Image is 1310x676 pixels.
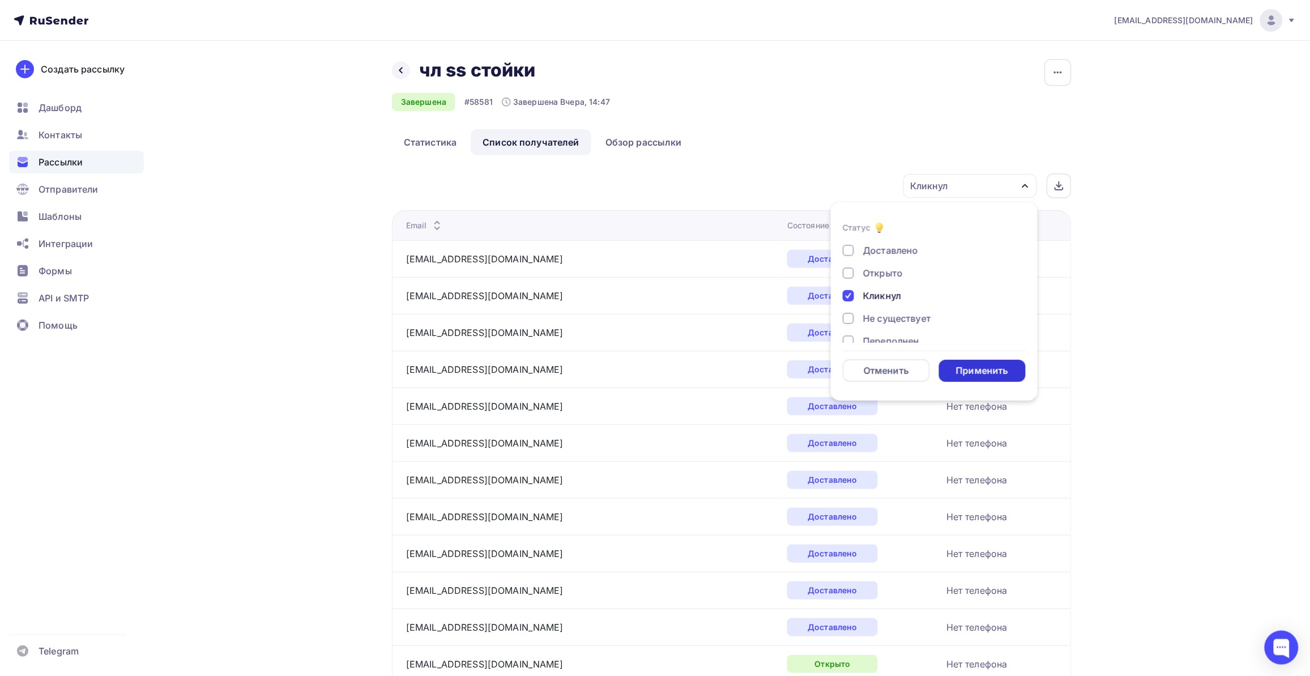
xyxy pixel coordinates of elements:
[831,202,1038,401] ul: Кликнул
[406,253,564,265] a: [EMAIL_ADDRESS][DOMAIN_NAME]
[406,474,564,486] a: [EMAIL_ADDRESS][DOMAIN_NAME]
[39,237,93,250] span: Интеграции
[406,220,444,231] div: Email
[406,364,564,375] a: [EMAIL_ADDRESS][DOMAIN_NAME]
[1115,9,1296,32] a: [EMAIL_ADDRESS][DOMAIN_NAME]
[39,101,82,114] span: Дашборд
[787,545,878,563] div: Доставлено
[406,658,564,670] a: [EMAIL_ADDRESS][DOMAIN_NAME]
[41,62,125,76] div: Создать рассылку
[863,289,901,303] div: Кликнул
[946,399,1008,413] div: Нет телефона
[39,264,72,278] span: Формы
[911,179,948,193] div: Кликнул
[787,581,878,600] div: Доставлено
[406,290,564,301] a: [EMAIL_ADDRESS][DOMAIN_NAME]
[9,260,144,282] a: Формы
[39,291,89,305] span: API и SMTP
[863,312,931,325] div: Не существует
[903,173,1038,198] button: Кликнул
[406,327,564,338] a: [EMAIL_ADDRESS][DOMAIN_NAME]
[946,473,1008,487] div: Нет телефона
[39,210,82,223] span: Шаблоны
[39,182,99,196] span: Отправители
[9,178,144,201] a: Отправители
[419,59,536,82] h2: чл ss стойки
[787,360,878,379] div: Доставлено
[406,622,564,633] a: [EMAIL_ADDRESS][DOMAIN_NAME]
[946,657,1008,671] div: Нет телефона
[464,96,493,108] div: #58581
[787,434,878,452] div: Доставлено
[946,584,1008,597] div: Нет телефона
[787,287,878,305] div: Доставлено
[946,436,1008,450] div: Нет телефона
[9,96,144,119] a: Дашборд
[9,124,144,146] a: Контакты
[39,644,79,658] span: Telegram
[406,437,564,449] a: [EMAIL_ADDRESS][DOMAIN_NAME]
[406,585,564,596] a: [EMAIL_ADDRESS][DOMAIN_NAME]
[956,364,1008,377] div: Применить
[863,244,918,257] div: Доставлено
[787,508,878,526] div: Доставлено
[9,205,144,228] a: Шаблоны
[946,510,1008,524] div: Нет телефона
[392,129,468,155] a: Статистика
[787,397,878,415] div: Доставлено
[39,155,83,169] span: Рассылки
[594,129,694,155] a: Обзор рассылки
[471,129,591,155] a: Список получателей
[406,511,564,522] a: [EMAIL_ADDRESS][DOMAIN_NAME]
[406,548,564,559] a: [EMAIL_ADDRESS][DOMAIN_NAME]
[392,93,455,111] div: Завершена
[9,151,144,173] a: Рассылки
[787,655,878,673] div: Открыто
[406,401,564,412] a: [EMAIL_ADDRESS][DOMAIN_NAME]
[863,334,919,348] div: Переполнен
[864,364,909,377] div: Отменить
[863,266,903,280] div: Открыто
[946,620,1008,634] div: Нет телефона
[1115,15,1253,26] span: [EMAIL_ADDRESS][DOMAIN_NAME]
[787,220,846,231] div: Состояние
[787,250,878,268] div: Доставлено
[39,128,82,142] span: Контакты
[502,96,610,108] div: Завершена Вчера, 14:47
[843,222,871,233] div: Статус
[946,547,1008,560] div: Нет телефона
[787,324,878,342] div: Доставлено
[787,618,878,636] div: Доставлено
[787,471,878,489] div: Доставлено
[39,318,78,332] span: Помощь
